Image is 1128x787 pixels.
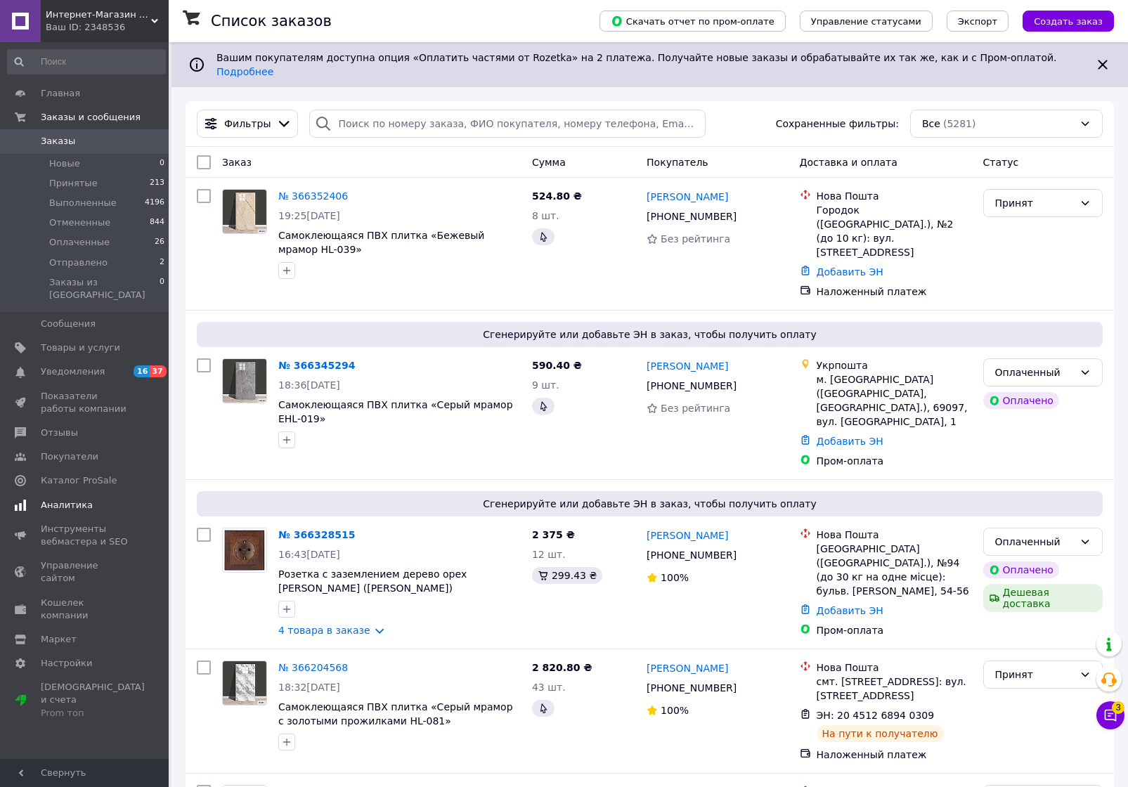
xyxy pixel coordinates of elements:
[41,597,130,622] span: Кошелек компании
[202,497,1097,511] span: Сгенерируйте или добавьте ЭН в заказ, чтобы получить оплату
[150,177,164,190] span: 213
[41,365,105,378] span: Уведомления
[222,661,267,705] a: Фото товару
[532,360,582,371] span: 590.40 ₴
[278,360,355,371] a: № 366345294
[41,427,78,439] span: Отзывы
[983,157,1019,168] span: Статус
[41,523,130,548] span: Инструменты вебмастера и SEO
[644,207,739,226] div: [PHONE_NUMBER]
[661,705,689,716] span: 100%
[1023,11,1114,32] button: Создать заказ
[46,8,151,21] span: Интернет-Магазин House-Electro
[41,318,96,330] span: Сообщения
[278,190,348,202] a: № 366352406
[145,197,164,209] span: 4196
[817,623,972,637] div: Пром-оплата
[817,454,972,468] div: Пром-оплата
[1034,16,1103,27] span: Создать заказ
[41,657,92,670] span: Настройки
[41,87,80,100] span: Главная
[983,392,1059,409] div: Оплачено
[41,390,130,415] span: Показатели работы компании
[41,681,145,720] span: [DEMOGRAPHIC_DATA] и счета
[49,157,80,170] span: Новые
[278,210,340,221] span: 19:25[DATE]
[49,197,117,209] span: Выполненные
[41,450,98,463] span: Покупатели
[532,379,559,391] span: 9 шт.
[278,379,340,391] span: 18:36[DATE]
[1112,701,1124,714] span: 3
[817,528,972,542] div: Нова Пошта
[155,236,164,249] span: 26
[922,117,940,131] span: Все
[150,216,164,229] span: 844
[49,276,160,301] span: Заказы из [GEOGRAPHIC_DATA]
[983,561,1059,578] div: Оплачено
[278,568,467,594] a: Розетка с заземлением дерево орех [PERSON_NAME] ([PERSON_NAME])
[647,359,728,373] a: [PERSON_NAME]
[1096,701,1124,729] button: Чат с покупателем3
[817,748,972,762] div: Наложенный платеж
[811,16,921,27] span: Управление статусами
[800,11,933,32] button: Управление статусами
[958,16,997,27] span: Экспорт
[49,216,110,229] span: Отмененные
[278,662,348,673] a: № 366204568
[41,707,145,720] div: Prom топ
[995,195,1074,211] div: Принят
[223,661,266,705] img: Фото товару
[817,542,972,598] div: [GEOGRAPHIC_DATA] ([GEOGRAPHIC_DATA].), №94 (до 30 кг на одне місце): бульв. [PERSON_NAME], 54-56
[223,528,266,571] img: Фото товару
[947,11,1009,32] button: Экспорт
[222,358,267,403] a: Фото товару
[943,118,976,129] span: (5281)
[817,675,972,703] div: смт. [STREET_ADDRESS]: вул. [STREET_ADDRESS]
[7,49,166,74] input: Поиск
[817,710,935,721] span: ЭН: 20 4512 6894 0309
[41,342,120,354] span: Товары и услуги
[661,572,689,583] span: 100%
[150,365,166,377] span: 37
[223,190,266,233] img: Фото товару
[41,499,93,512] span: Аналитика
[817,372,972,429] div: м. [GEOGRAPHIC_DATA] ([GEOGRAPHIC_DATA], [GEOGRAPHIC_DATA].), 69097, вул. [GEOGRAPHIC_DATA], 1
[278,529,355,540] a: № 366328515
[49,177,98,190] span: Принятые
[817,605,883,616] a: Добавить ЭН
[41,474,117,487] span: Каталог ProSale
[661,233,730,245] span: Без рейтинга
[216,66,273,77] a: Подробнее
[41,135,75,148] span: Заказы
[278,625,370,636] a: 4 товара в заказе
[49,256,108,269] span: Отправлено
[647,528,728,542] a: [PERSON_NAME]
[647,190,728,204] a: [PERSON_NAME]
[1009,15,1114,26] a: Создать заказ
[599,11,786,32] button: Скачать отчет по пром-оплате
[224,117,271,131] span: Фильтры
[532,682,566,693] span: 43 шт.
[49,236,110,249] span: Оплаченные
[532,662,592,673] span: 2 820.80 ₴
[817,436,883,447] a: Добавить ЭН
[532,549,566,560] span: 12 шт.
[647,157,708,168] span: Покупатель
[41,111,141,124] span: Заказы и сообщения
[644,545,739,565] div: [PHONE_NUMBER]
[817,661,972,675] div: Нова Пошта
[532,529,575,540] span: 2 375 ₴
[532,567,602,584] div: 299.43 ₴
[211,13,332,30] h1: Список заказов
[46,21,169,34] div: Ваш ID: 2348536
[134,365,150,377] span: 16
[800,157,897,168] span: Доставка и оплата
[661,403,730,414] span: Без рейтинга
[223,359,266,403] img: Фото товару
[995,534,1074,549] div: Оплаченный
[222,528,267,573] a: Фото товару
[222,157,252,168] span: Заказ
[160,157,164,170] span: 0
